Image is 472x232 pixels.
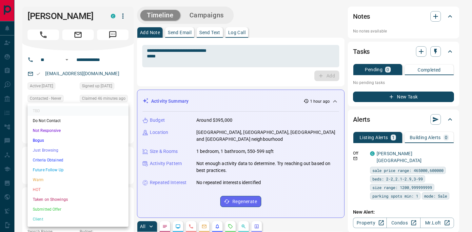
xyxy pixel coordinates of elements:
li: Bogus [28,136,128,145]
li: Submitted Offer [28,204,128,214]
li: Criteria Obtained [28,155,128,165]
li: Client [28,214,128,224]
li: Future Follow Up [28,165,128,175]
li: Taken on Showings [28,195,128,204]
li: HOT [28,185,128,195]
li: Do Not Contact [28,116,128,126]
li: Warm [28,175,128,185]
li: Just Browsing [28,145,128,155]
li: Not Responsive [28,126,128,136]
